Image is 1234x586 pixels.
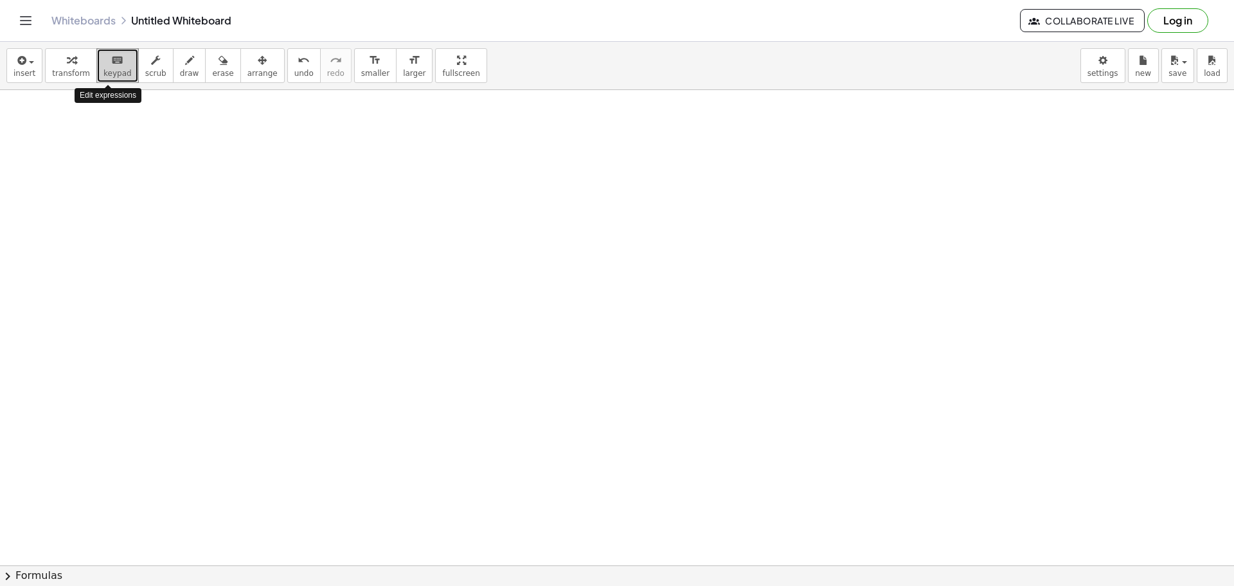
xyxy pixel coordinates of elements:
[145,69,166,78] span: scrub
[287,48,321,83] button: undoundo
[354,48,397,83] button: format_sizesmaller
[13,69,35,78] span: insert
[1161,48,1194,83] button: save
[111,53,123,68] i: keyboard
[173,48,206,83] button: draw
[15,10,36,31] button: Toggle navigation
[96,48,139,83] button: keyboardkeypad
[1135,69,1151,78] span: new
[52,69,90,78] span: transform
[1147,8,1208,33] button: Log in
[247,69,278,78] span: arrange
[103,69,132,78] span: keypad
[75,88,141,103] div: Edit expressions
[294,69,314,78] span: undo
[369,53,381,68] i: format_size
[330,53,342,68] i: redo
[1197,48,1228,83] button: load
[408,53,420,68] i: format_size
[6,48,42,83] button: insert
[320,48,352,83] button: redoredo
[361,69,389,78] span: smaller
[205,48,240,83] button: erase
[1020,9,1145,32] button: Collaborate Live
[435,48,487,83] button: fullscreen
[240,48,285,83] button: arrange
[1031,15,1134,26] span: Collaborate Live
[51,14,116,27] a: Whiteboards
[45,48,97,83] button: transform
[442,69,479,78] span: fullscreen
[327,69,344,78] span: redo
[298,53,310,68] i: undo
[212,69,233,78] span: erase
[1080,48,1125,83] button: settings
[180,69,199,78] span: draw
[396,48,433,83] button: format_sizelarger
[138,48,174,83] button: scrub
[1168,69,1186,78] span: save
[1204,69,1221,78] span: load
[1087,69,1118,78] span: settings
[403,69,425,78] span: larger
[1128,48,1159,83] button: new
